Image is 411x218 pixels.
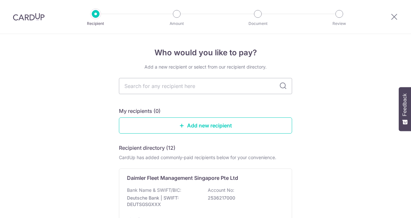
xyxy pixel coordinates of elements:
[402,93,408,116] span: Feedback
[119,117,292,134] a: Add new recipient
[119,64,292,70] div: Add a new recipient or select from our recipient directory.
[234,20,282,27] p: Document
[119,78,292,94] input: Search for any recipient here
[119,144,175,152] h5: Recipient directory (12)
[370,199,405,215] iframe: Opens a widget where you can find more information
[127,195,199,208] p: Deutsche Bank | SWIFT: DEUTSGSGXXX
[208,195,280,201] p: 2536217000
[72,20,120,27] p: Recipient
[208,187,234,193] p: Account No:
[399,87,411,131] button: Feedback - Show survey
[119,107,161,115] h5: My recipients (0)
[315,20,363,27] p: Review
[119,47,292,59] h4: Who would you like to pay?
[13,13,45,21] img: CardUp
[127,187,181,193] p: Bank Name & SWIFT/BIC:
[127,174,238,182] p: Daimler Fleet Management Singapore Pte Ltd
[119,154,292,161] div: CardUp has added commonly-paid recipients below for your convenience.
[153,20,201,27] p: Amount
